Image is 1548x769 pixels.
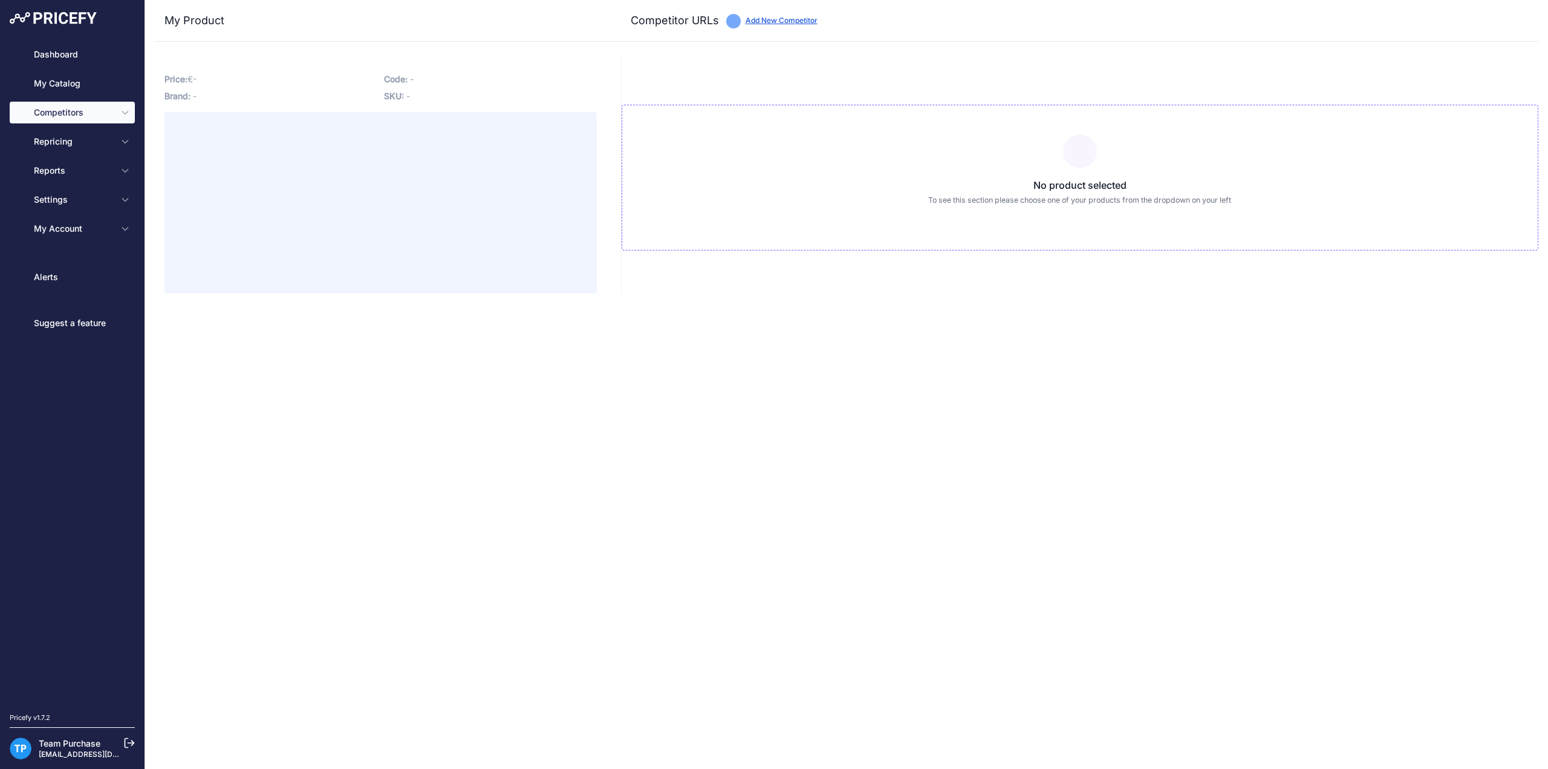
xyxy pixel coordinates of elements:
[384,74,408,84] span: Code:
[34,194,113,206] span: Settings
[34,165,113,177] span: Reports
[39,750,165,759] a: [EMAIL_ADDRESS][DOMAIN_NAME]
[10,131,135,152] button: Repricing
[631,12,719,29] h3: Competitor URLs
[39,738,100,748] a: Team Purchase
[10,12,97,24] img: Pricefy Logo
[164,71,377,88] p: €
[34,136,113,148] span: Repricing
[746,16,818,25] a: Add New Competitor
[193,74,197,84] span: -
[34,223,113,235] span: My Account
[10,102,135,123] button: Competitors
[10,218,135,240] button: My Account
[10,266,135,288] a: Alerts
[406,91,410,101] span: -
[632,195,1528,206] p: To see this section please choose one of your products from the dropdown on your left
[164,74,187,84] span: Price:
[10,44,135,698] nav: Sidebar
[10,713,50,723] div: Pricefy v1.7.2
[384,91,404,101] span: SKU:
[10,312,135,334] a: Suggest a feature
[10,189,135,211] button: Settings
[164,91,190,101] span: Brand:
[193,91,197,101] span: -
[10,73,135,94] a: My Catalog
[632,178,1528,192] h3: No product selected
[164,12,597,29] h3: My Product
[410,74,414,84] span: -
[34,106,113,119] span: Competitors
[10,160,135,182] button: Reports
[10,44,135,65] a: Dashboard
